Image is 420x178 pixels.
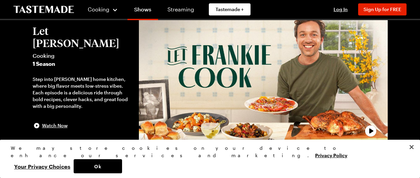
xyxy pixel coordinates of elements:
button: Cooking [87,1,118,17]
button: Close [404,140,419,154]
img: Let Frankie Cook [139,7,387,148]
div: Privacy [11,144,404,173]
span: Cooking [33,52,132,60]
button: Let [PERSON_NAME]Cooking1 SeasonStep into [PERSON_NAME] home kitchen, where big flavor meets low-... [33,25,132,130]
span: Tastemade + [216,6,244,13]
button: Your Privacy Choices [11,159,74,173]
a: Shows [127,1,158,20]
button: Ok [74,159,122,173]
div: We may store cookies on your device to enhance our services and marketing. [11,144,404,159]
button: play trailer [139,7,387,148]
span: Sign Up for FREE [364,6,401,12]
a: Tastemade + [209,3,251,15]
span: Watch Now [42,122,68,129]
div: Step into [PERSON_NAME] home kitchen, where big flavor meets low-stress vibes. Each episode is a ... [33,76,132,109]
span: Cooking [88,6,109,12]
a: More information about your privacy, opens in a new tab [315,152,347,158]
span: Log In [334,6,348,12]
a: To Tastemade Home Page [13,6,74,13]
button: Log In [327,6,354,13]
h2: Let [PERSON_NAME] [33,25,132,49]
button: Sign Up for FREE [358,3,407,15]
span: 1 Season [33,60,132,68]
